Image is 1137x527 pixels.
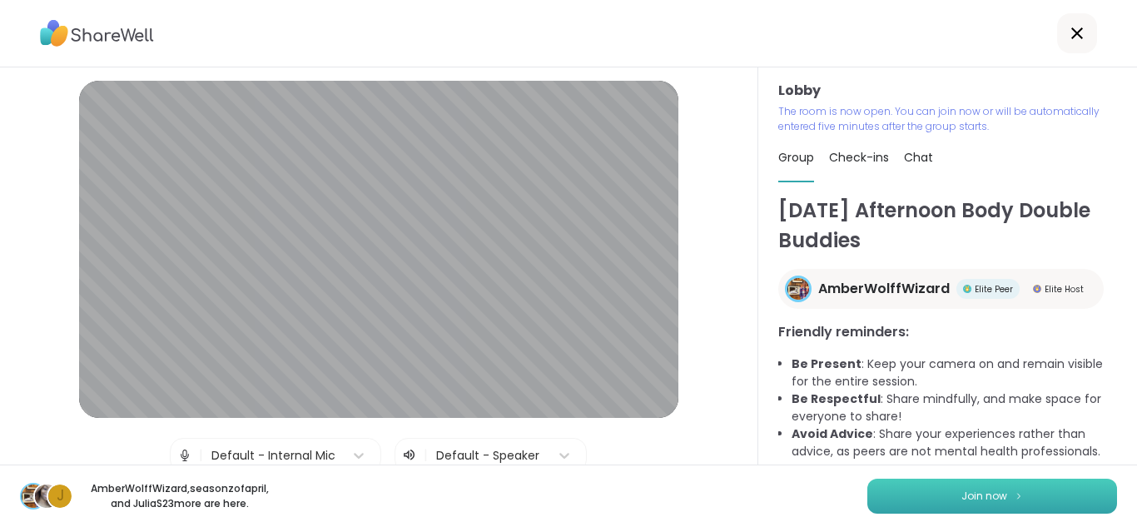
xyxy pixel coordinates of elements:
span: Elite Peer [975,283,1013,296]
span: Join now [961,489,1007,504]
button: Join now [867,479,1117,514]
span: AmberWolffWizard [818,279,950,299]
img: ShareWell Logo [40,14,154,52]
span: Group [778,149,814,166]
h1: [DATE] Afternoon Body Double Buddies [778,196,1117,256]
span: Chat [904,149,933,166]
img: AmberWolffWizard [22,485,45,508]
img: ShareWell Logomark [1014,491,1024,500]
b: Avoid Advice [792,425,873,442]
span: Elite Host [1045,283,1084,296]
li: : Share mindfully, and make space for everyone to share! [792,390,1117,425]
h3: Friendly reminders: [778,322,1117,342]
b: Be Respectful [792,390,881,407]
p: The room is now open. You can join now or will be automatically entered five minutes after the gr... [778,104,1117,134]
img: seasonzofapril [35,485,58,508]
div: Default - Internal Mic [211,447,335,465]
span: Check-ins [829,149,889,166]
span: | [424,445,428,465]
a: AmberWolffWizardAmberWolffWizardElite PeerElite PeerElite HostElite Host [778,269,1104,309]
h3: Lobby [778,81,1117,101]
li: : Keep your camera on and remain visible for the entire session. [792,355,1117,390]
span: J [57,485,64,507]
span: | [199,439,203,472]
li: : Share your experiences rather than advice, as peers are not mental health professionals. [792,425,1117,460]
p: AmberWolffWizard , seasonzofapril , and JuliaS23 more are here. [87,481,273,511]
b: Be Present [792,355,861,372]
img: Elite Peer [963,285,971,293]
img: Microphone [177,439,192,472]
img: Elite Host [1033,285,1041,293]
img: AmberWolffWizard [787,278,809,300]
